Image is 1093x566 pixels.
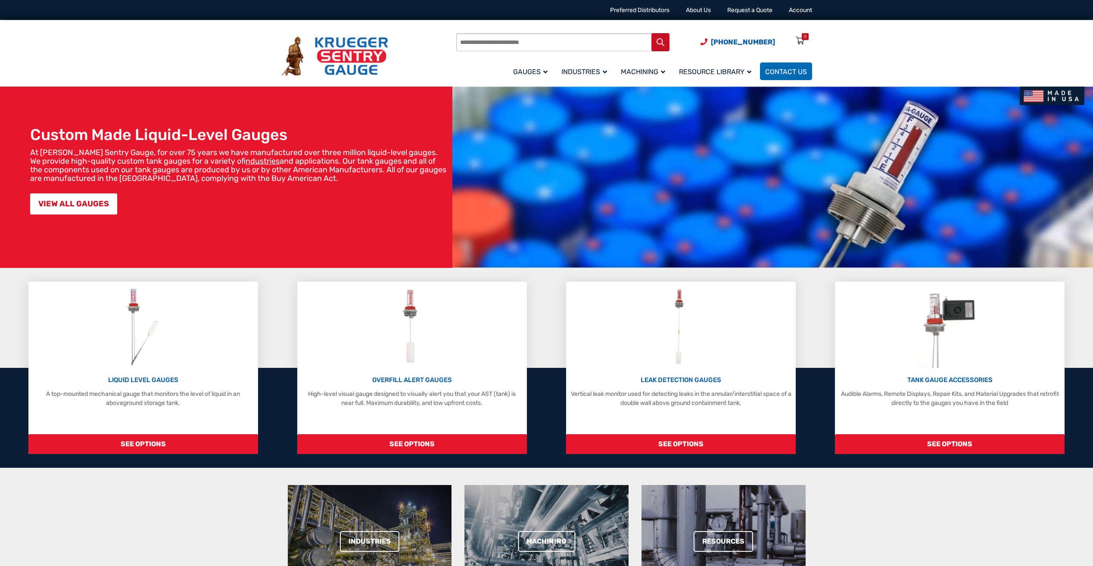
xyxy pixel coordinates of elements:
[30,193,117,215] a: VIEW ALL GAUGES
[33,375,254,385] p: LIQUID LEVEL GAUGES
[518,531,575,552] a: Machining
[340,531,399,552] a: Industries
[297,434,527,454] span: SEE OPTIONS
[679,68,751,76] span: Resource Library
[281,37,388,76] img: Krueger Sentry Gauge
[30,148,448,183] p: At [PERSON_NAME] Sentry Gauge, for over 75 years we have manufactured over three million liquid-l...
[561,68,607,76] span: Industries
[1020,87,1084,105] img: Made In USA
[839,389,1060,407] p: Audible Alarms, Remote Displays, Repair Kits, and Material Upgrades that retrofit directly to the...
[120,286,166,368] img: Liquid Level Gauges
[610,6,670,14] a: Preferred Distributors
[674,61,760,81] a: Resource Library
[765,68,807,76] span: Contact Us
[804,33,807,40] div: 0
[701,37,775,47] a: Phone Number (920) 434-8860
[566,282,796,454] a: Leak Detection Gauges LEAK DETECTION GAUGES Vertical leak monitor used for detecting leaks in the...
[686,6,711,14] a: About Us
[297,282,527,454] a: Overfill Alert Gauges OVERFILL ALERT GAUGES High-level visual gauge designed to visually alert yo...
[302,389,523,407] p: High-level visual gauge designed to visually alert you that your AST (tank) is near full. Maximum...
[246,156,280,166] a: industries
[28,282,258,454] a: Liquid Level Gauges LIQUID LEVEL GAUGES A top-mounted mechanical gauge that monitors the level of...
[760,62,812,80] a: Contact Us
[727,6,772,14] a: Request a Quote
[664,286,698,368] img: Leak Detection Gauges
[570,375,791,385] p: LEAK DETECTION GAUGES
[835,434,1065,454] span: SEE OPTIONS
[616,61,674,81] a: Machining
[556,61,616,81] a: Industries
[621,68,665,76] span: Machining
[839,375,1060,385] p: TANK GAUGE ACCESSORIES
[452,87,1093,268] img: bg_hero_bannerksentry
[711,38,775,46] span: [PHONE_NUMBER]
[30,125,448,144] h1: Custom Made Liquid-Level Gauges
[508,61,556,81] a: Gauges
[566,434,796,454] span: SEE OPTIONS
[302,375,523,385] p: OVERFILL ALERT GAUGES
[570,389,791,407] p: Vertical leak monitor used for detecting leaks in the annular/interstitial space of a double wall...
[393,286,431,368] img: Overfill Alert Gauges
[513,68,548,76] span: Gauges
[28,434,258,454] span: SEE OPTIONS
[915,286,984,368] img: Tank Gauge Accessories
[789,6,812,14] a: Account
[835,282,1065,454] a: Tank Gauge Accessories TANK GAUGE ACCESSORIES Audible Alarms, Remote Displays, Repair Kits, and M...
[33,389,254,407] p: A top-mounted mechanical gauge that monitors the level of liquid in an aboveground storage tank.
[694,531,753,552] a: Resources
